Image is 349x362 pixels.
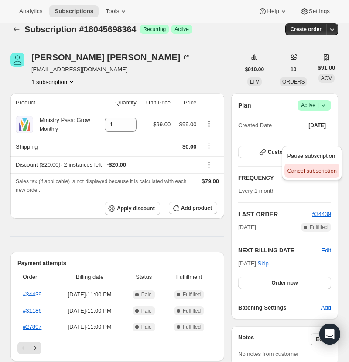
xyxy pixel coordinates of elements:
[17,259,217,268] h2: Payment attempts
[141,291,152,298] span: Paid
[312,211,331,217] a: #34439
[309,8,330,15] span: Settings
[253,5,293,17] button: Help
[284,149,339,163] button: Pause subscription
[58,323,122,331] span: [DATE] · 11:00 PM
[282,79,305,85] span: ORDERS
[267,8,279,15] span: Help
[308,122,326,129] span: [DATE]
[287,167,336,174] span: Cancel subscription
[105,202,160,215] button: Apply discount
[238,210,312,219] h2: LAST ORDER
[49,5,99,17] button: Subscriptions
[238,121,272,130] span: Created Date
[316,336,326,343] span: Edit
[318,63,335,72] span: $91.00
[23,291,41,298] a: #34439
[295,5,335,17] button: Settings
[179,121,197,128] span: $99.00
[287,153,335,159] span: Pause subscription
[183,307,201,314] span: Fulfilled
[17,342,217,354] nav: Pagination
[268,149,308,156] span: Customer Portal
[100,5,133,17] button: Tools
[169,202,217,214] button: Add product
[238,260,269,267] span: [DATE] ·
[141,307,152,314] span: Paid
[141,324,152,331] span: Paid
[173,93,199,112] th: Price
[10,137,96,156] th: Shipping
[238,223,256,232] span: [DATE]
[174,26,189,33] span: Active
[301,101,328,110] span: Active
[238,174,322,182] h2: FREQUENCY
[166,273,212,282] span: Fulfillment
[321,75,332,81] span: AOV
[202,178,219,184] span: $79.00
[321,303,331,312] span: Add
[238,277,331,289] button: Order now
[31,65,191,74] span: [EMAIL_ADDRESS][DOMAIN_NAME]
[291,26,322,33] span: Create order
[250,79,259,85] span: LTV
[312,210,331,219] button: #34439
[183,291,201,298] span: Fulfilled
[107,160,126,169] span: - $20.00
[258,259,269,268] span: Skip
[29,342,41,354] button: Next
[238,303,321,312] h6: Batching Settings
[316,301,336,315] button: Add
[183,324,201,331] span: Fulfilled
[16,160,197,169] div: Discount ($20.00) - 2 instances left
[238,246,322,255] h2: NEXT BILLING DATE
[182,143,197,150] span: $0.00
[318,102,319,109] span: |
[14,5,48,17] button: Analytics
[31,53,191,62] div: [PERSON_NAME] [PERSON_NAME]
[285,63,301,76] button: 10
[23,324,41,330] a: #27897
[322,246,331,255] button: Edit
[153,121,171,128] span: $99.00
[96,93,139,112] th: Quantity
[16,178,187,193] span: Sales tax (if applicable) is not displayed because it is calculated with each new order.
[303,119,331,132] button: [DATE]
[284,164,339,178] button: Cancel subscription
[202,141,216,150] button: Shipping actions
[238,188,275,194] span: Every 1 month
[238,333,311,345] h3: Notes
[127,273,161,282] span: Status
[58,273,122,282] span: Billing date
[291,66,296,73] span: 10
[58,290,122,299] span: [DATE] · 11:00 PM
[181,205,212,212] span: Add product
[245,66,264,73] span: $910.00
[271,279,298,286] span: Order now
[238,146,331,158] button: Customer Portal
[17,268,55,287] th: Order
[240,63,269,76] button: $910.00
[253,257,274,271] button: Skip
[58,306,122,315] span: [DATE] · 11:00 PM
[24,24,136,34] span: Subscription #18045698364
[40,126,58,132] small: Monthly
[23,307,41,314] a: #31186
[139,93,173,112] th: Unit Price
[117,205,155,212] span: Apply discount
[33,116,90,133] div: Ministry Pass: Grow
[55,8,93,15] span: Subscriptions
[19,8,42,15] span: Analytics
[10,23,23,35] button: Subscriptions
[238,101,251,110] h2: Plan
[202,119,216,129] button: Product actions
[143,26,166,33] span: Recurring
[10,93,96,112] th: Product
[238,351,299,357] span: No notes from customer
[311,333,331,345] button: Edit
[16,116,33,133] img: product img
[310,224,328,231] span: Fulfilled
[10,53,24,67] span: Micheal Kelley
